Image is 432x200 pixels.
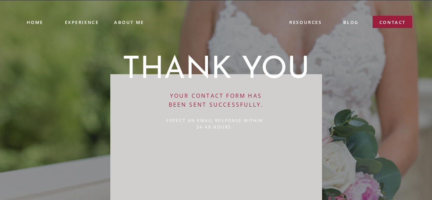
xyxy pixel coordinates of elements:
a: blog [343,19,359,27]
a: Your contact form has been sent successfully. [163,92,269,111]
a: Home [27,19,43,25]
a: ABOUT ME [114,19,144,25]
a: experience [65,19,99,24]
a: resources [289,19,323,27]
a: Expect an email response within 24-48 hours. [165,117,265,133]
h1: thank you [121,55,312,91]
a: contact [379,19,406,29]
